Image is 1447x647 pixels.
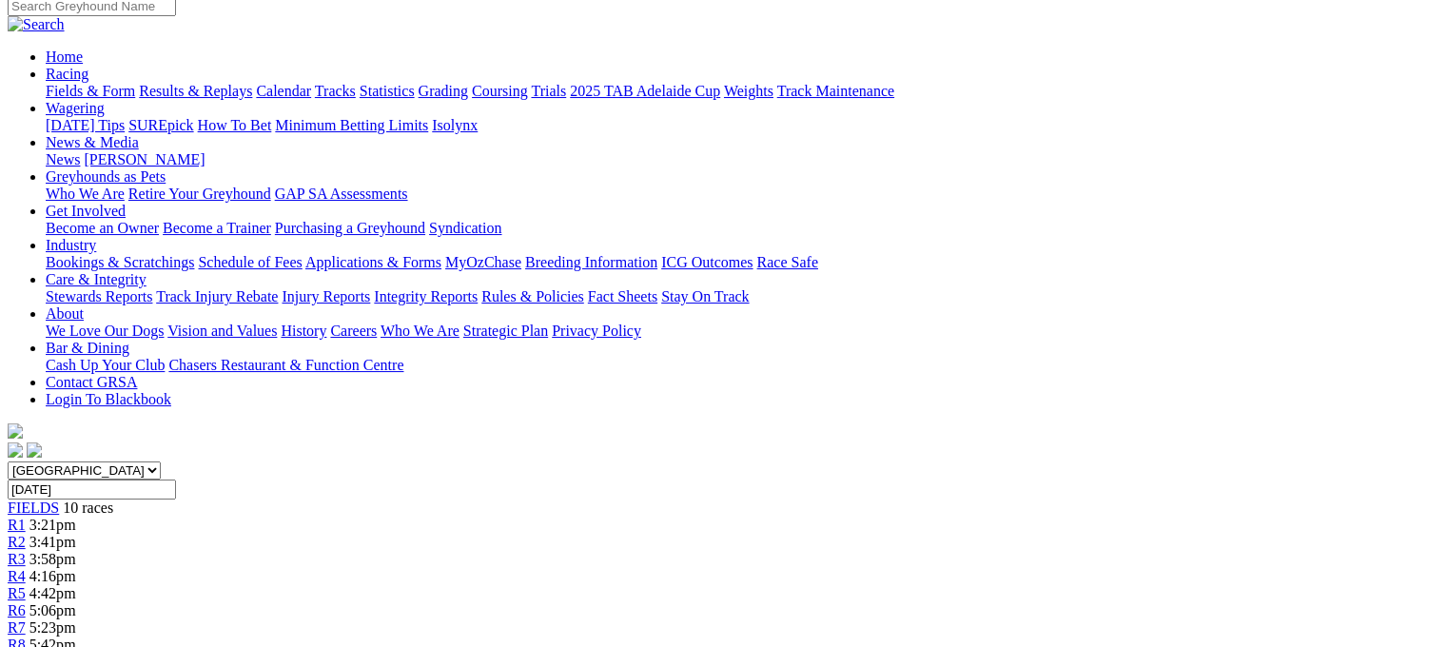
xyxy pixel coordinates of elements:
a: Home [46,49,83,65]
a: Isolynx [432,117,478,133]
a: Applications & Forms [305,254,441,270]
img: twitter.svg [27,442,42,458]
a: Trials [531,83,566,99]
a: GAP SA Assessments [275,186,408,202]
a: R5 [8,585,26,601]
input: Select date [8,480,176,500]
a: Bookings & Scratchings [46,254,194,270]
a: Greyhounds as Pets [46,168,166,185]
a: Syndication [429,220,501,236]
a: Race Safe [756,254,817,270]
a: [DATE] Tips [46,117,125,133]
a: Tracks [315,83,356,99]
a: Rules & Policies [481,288,584,304]
div: News & Media [46,151,1439,168]
div: Industry [46,254,1439,271]
a: SUREpick [128,117,193,133]
a: Become a Trainer [163,220,271,236]
a: R6 [8,602,26,618]
a: R1 [8,517,26,533]
a: Calendar [256,83,311,99]
a: Schedule of Fees [198,254,302,270]
a: Industry [46,237,96,253]
a: R4 [8,568,26,584]
a: News & Media [46,134,139,150]
a: [PERSON_NAME] [84,151,205,167]
a: Breeding Information [525,254,657,270]
a: Minimum Betting Limits [275,117,428,133]
div: About [46,323,1439,340]
a: How To Bet [198,117,272,133]
a: Results & Replays [139,83,252,99]
a: Statistics [360,83,415,99]
div: Racing [46,83,1439,100]
a: Care & Integrity [46,271,147,287]
a: Purchasing a Greyhound [275,220,425,236]
a: We Love Our Dogs [46,323,164,339]
a: Who We Are [381,323,460,339]
a: Retire Your Greyhound [128,186,271,202]
span: 3:21pm [29,517,76,533]
a: 2025 TAB Adelaide Cup [570,83,720,99]
span: 3:58pm [29,551,76,567]
a: Stewards Reports [46,288,152,304]
span: 3:41pm [29,534,76,550]
span: 5:23pm [29,619,76,636]
a: Coursing [472,83,528,99]
a: Privacy Policy [552,323,641,339]
a: Login To Blackbook [46,391,171,407]
a: Bar & Dining [46,340,129,356]
a: R7 [8,619,26,636]
img: Search [8,16,65,33]
a: Fact Sheets [588,288,657,304]
a: About [46,305,84,322]
a: Fields & Form [46,83,135,99]
a: Cash Up Your Club [46,357,165,373]
a: Who We Are [46,186,125,202]
img: logo-grsa-white.png [8,423,23,439]
a: Strategic Plan [463,323,548,339]
a: Racing [46,66,88,82]
div: Greyhounds as Pets [46,186,1439,203]
a: ICG Outcomes [661,254,753,270]
a: Injury Reports [282,288,370,304]
img: facebook.svg [8,442,23,458]
a: Track Maintenance [777,83,894,99]
a: Weights [724,83,773,99]
span: 10 races [63,500,113,516]
a: Careers [330,323,377,339]
a: Stay On Track [661,288,749,304]
div: Wagering [46,117,1439,134]
a: Vision and Values [167,323,277,339]
a: Wagering [46,100,105,116]
a: Get Involved [46,203,126,219]
div: Get Involved [46,220,1439,237]
a: Contact GRSA [46,374,137,390]
div: Care & Integrity [46,288,1439,305]
span: 4:16pm [29,568,76,584]
a: Become an Owner [46,220,159,236]
a: Track Injury Rebate [156,288,278,304]
span: 4:42pm [29,585,76,601]
span: 5:06pm [29,602,76,618]
a: History [281,323,326,339]
a: Integrity Reports [374,288,478,304]
a: MyOzChase [445,254,521,270]
div: Bar & Dining [46,357,1439,374]
a: R2 [8,534,26,550]
a: FIELDS [8,500,59,516]
a: News [46,151,80,167]
a: Chasers Restaurant & Function Centre [168,357,403,373]
a: R3 [8,551,26,567]
a: Grading [419,83,468,99]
